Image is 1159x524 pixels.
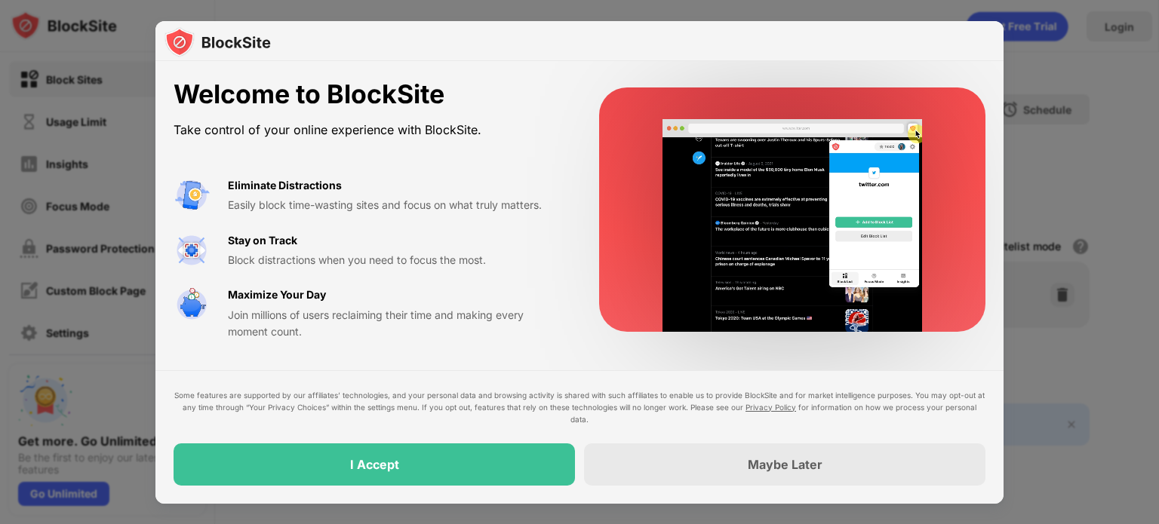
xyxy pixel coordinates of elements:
[174,287,210,323] img: value-safe-time.svg
[228,197,563,213] div: Easily block time-wasting sites and focus on what truly matters.
[228,232,297,249] div: Stay on Track
[174,389,985,425] div: Some features are supported by our affiliates’ technologies, and your personal data and browsing ...
[228,177,342,194] div: Eliminate Distractions
[350,457,399,472] div: I Accept
[174,232,210,268] img: value-focus.svg
[174,177,210,213] img: value-avoid-distractions.svg
[228,307,563,341] div: Join millions of users reclaiming their time and making every moment count.
[746,403,796,412] a: Privacy Policy
[164,27,271,57] img: logo-blocksite.svg
[174,119,563,141] div: Take control of your online experience with BlockSite.
[228,287,326,303] div: Maximize Your Day
[174,79,563,110] div: Welcome to BlockSite
[228,252,563,268] div: Block distractions when you need to focus the most.
[748,457,822,472] div: Maybe Later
